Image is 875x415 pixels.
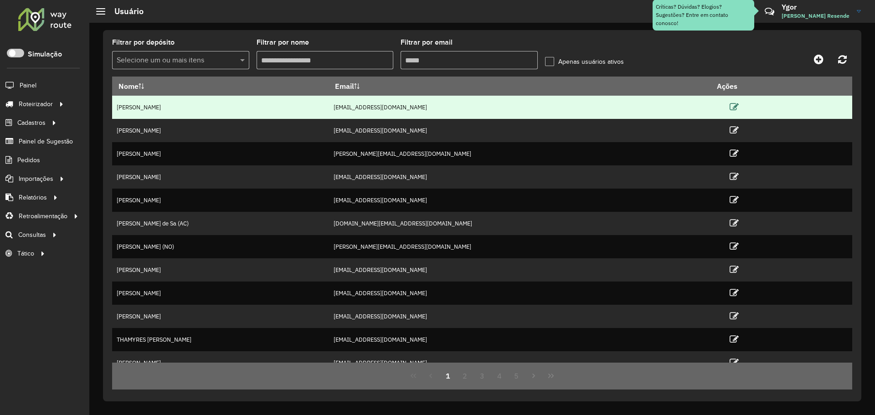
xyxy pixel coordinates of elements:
[19,174,53,184] span: Importações
[28,49,62,60] label: Simulação
[112,77,329,96] th: Nome
[525,367,542,384] button: Next Page
[19,99,53,109] span: Roteirizador
[730,170,739,183] a: Editar
[730,263,739,276] a: Editar
[112,351,329,374] td: [PERSON_NAME]
[112,119,329,142] td: [PERSON_NAME]
[105,6,144,16] h2: Usuário
[456,367,474,384] button: 2
[730,310,739,322] a: Editar
[730,217,739,229] a: Editar
[112,189,329,212] td: [PERSON_NAME]
[730,124,739,136] a: Editar
[112,96,329,119] td: [PERSON_NAME]
[17,155,40,165] span: Pedidos
[782,3,850,11] h3: Ygor
[329,235,711,258] td: [PERSON_NAME][EMAIL_ADDRESS][DOMAIN_NAME]
[730,240,739,252] a: Editar
[329,189,711,212] td: [EMAIL_ADDRESS][DOMAIN_NAME]
[710,77,765,96] th: Ações
[257,37,309,48] label: Filtrar por nome
[112,212,329,235] td: [PERSON_NAME] de Sa (AC)
[112,305,329,328] td: [PERSON_NAME]
[329,282,711,305] td: [EMAIL_ADDRESS][DOMAIN_NAME]
[329,212,711,235] td: [DOMAIN_NAME][EMAIL_ADDRESS][DOMAIN_NAME]
[730,287,739,299] a: Editar
[508,367,525,384] button: 5
[112,258,329,282] td: [PERSON_NAME]
[474,367,491,384] button: 3
[401,37,453,48] label: Filtrar por email
[545,57,624,67] label: Apenas usuários ativos
[730,194,739,206] a: Editar
[112,328,329,351] td: THAMYRES [PERSON_NAME]
[19,137,73,146] span: Painel de Sugestão
[18,230,46,240] span: Consultas
[730,147,739,159] a: Editar
[329,119,711,142] td: [EMAIL_ADDRESS][DOMAIN_NAME]
[329,165,711,189] td: [EMAIL_ADDRESS][DOMAIN_NAME]
[730,356,739,369] a: Editar
[329,305,711,328] td: [EMAIL_ADDRESS][DOMAIN_NAME]
[329,351,711,374] td: [EMAIL_ADDRESS][DOMAIN_NAME]
[329,77,711,96] th: Email
[112,165,329,189] td: [PERSON_NAME]
[760,2,779,21] a: Contato Rápido
[17,118,46,128] span: Cadastros
[542,367,560,384] button: Last Page
[112,282,329,305] td: [PERSON_NAME]
[112,235,329,258] td: [PERSON_NAME] (NO)
[730,101,739,113] a: Editar
[782,12,850,20] span: [PERSON_NAME] Resende
[329,258,711,282] td: [EMAIL_ADDRESS][DOMAIN_NAME]
[329,328,711,351] td: [EMAIL_ADDRESS][DOMAIN_NAME]
[19,211,67,221] span: Retroalimentação
[112,37,175,48] label: Filtrar por depósito
[730,333,739,345] a: Editar
[17,249,34,258] span: Tático
[112,142,329,165] td: [PERSON_NAME]
[19,193,47,202] span: Relatórios
[439,367,457,384] button: 1
[491,367,508,384] button: 4
[329,96,711,119] td: [EMAIL_ADDRESS][DOMAIN_NAME]
[20,81,36,90] span: Painel
[329,142,711,165] td: [PERSON_NAME][EMAIL_ADDRESS][DOMAIN_NAME]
